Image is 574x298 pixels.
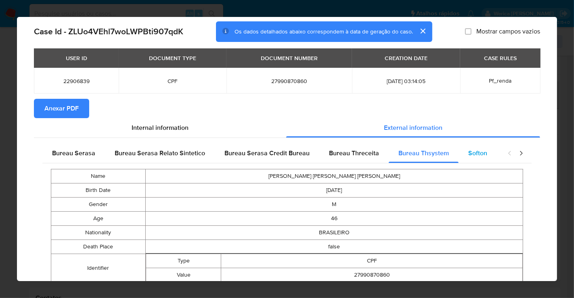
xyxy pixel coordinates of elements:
td: false [145,240,523,254]
div: CASE RULES [479,51,522,65]
span: Bureau Threceita [329,148,379,158]
div: USER ID [61,51,92,65]
td: Death Place [51,240,146,254]
td: [DATE] [145,183,523,197]
div: Detailed external info [42,144,499,163]
td: 27990870860 [221,268,523,282]
span: Anexar PDF [44,100,79,117]
div: DOCUMENT TYPE [144,51,201,65]
td: Gender [51,197,146,211]
span: 27990870860 [236,77,342,85]
span: Pf_renda [489,77,512,85]
span: 22906839 [44,77,109,85]
span: [DATE] 03:14:05 [362,77,450,85]
div: closure-recommendation-modal [17,17,557,281]
td: BRASILEIRO [145,225,523,240]
button: Anexar PDF [34,99,89,118]
td: [PERSON_NAME] [PERSON_NAME] [PERSON_NAME] [145,169,523,183]
input: Mostrar campos vazios [465,28,471,35]
td: 46 [145,211,523,225]
span: Bureau Serasa Relato Sintetico [115,148,205,158]
button: cerrar [413,21,432,41]
span: CPF [128,77,216,85]
td: Identifier [51,254,146,282]
span: Os dados detalhados abaixo correspondem à data de geração do caso. [235,27,413,35]
span: Bureau Thsystem [398,148,449,158]
span: Mostrar campos vazios [476,27,540,35]
td: Value [146,268,221,282]
h2: Case Id - ZLUo4VEhl7woLWPBti907qdK [34,26,183,37]
td: CPF [221,254,523,268]
td: Type [146,254,221,268]
div: CREATION DATE [380,51,432,65]
td: Nationality [51,225,146,240]
span: Softon [468,148,487,158]
td: M [145,197,523,211]
div: Detailed info [34,118,540,138]
span: Bureau Serasa Credit Bureau [224,148,310,158]
td: Birth Date [51,183,146,197]
div: DOCUMENT NUMBER [256,51,323,65]
span: External information [384,123,442,132]
td: Name [51,169,146,183]
span: Bureau Serasa [52,148,95,158]
td: Age [51,211,146,225]
span: Internal information [132,123,189,132]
